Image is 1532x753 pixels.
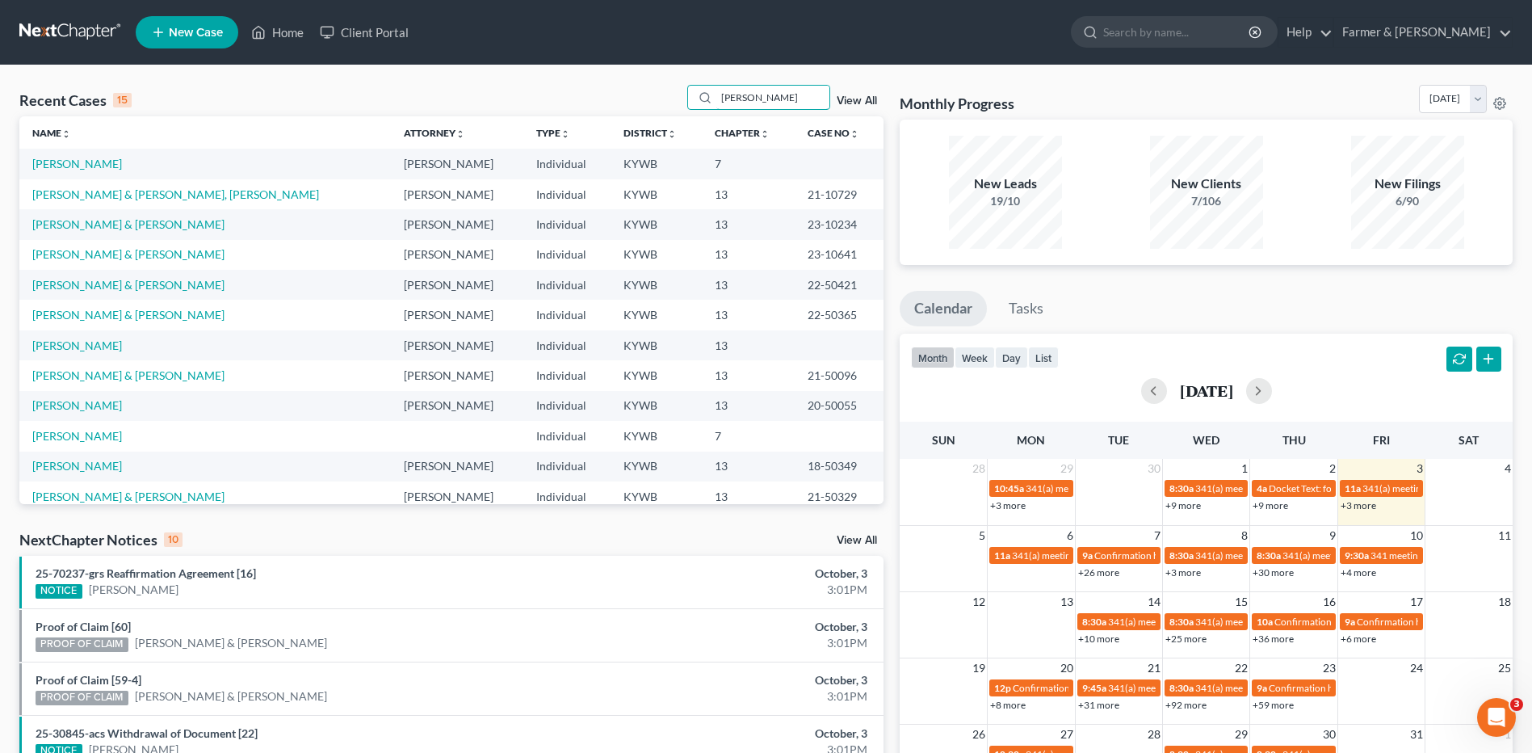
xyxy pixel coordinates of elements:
a: [PERSON_NAME] & [PERSON_NAME] [32,278,225,292]
span: 341(a) meeting for [PERSON_NAME] [1195,549,1351,562]
span: 14 [1146,592,1162,612]
td: KYWB [611,452,702,482]
a: +9 more [1253,499,1288,511]
td: Individual [523,482,611,511]
a: [PERSON_NAME] & [PERSON_NAME] [32,308,225,322]
i: unfold_more [455,129,465,139]
input: Search by name... [716,86,829,109]
td: KYWB [611,179,702,209]
td: 21-50329 [795,482,884,511]
span: 8:30a [1169,616,1194,628]
span: 27 [1059,725,1075,744]
td: KYWB [611,360,702,390]
span: 3 [1510,698,1523,711]
a: [PERSON_NAME] [32,339,122,352]
span: Tue [1108,433,1129,447]
a: Farmer & [PERSON_NAME] [1334,18,1512,47]
span: 6 [1065,526,1075,545]
div: October, 3 [601,672,867,688]
span: 341(a) meeting for [PERSON_NAME] [1195,616,1351,628]
iframe: Intercom live chat [1477,698,1516,737]
span: 10a [1257,616,1273,628]
a: +3 more [1341,499,1376,511]
td: KYWB [611,240,702,270]
span: 4a [1257,482,1267,494]
a: +6 more [1341,633,1376,645]
td: 23-10234 [795,209,884,239]
span: 9:30a [1345,549,1369,562]
td: KYWB [611,482,702,511]
td: [PERSON_NAME] [391,452,523,482]
h2: [DATE] [1180,382,1233,399]
h3: Monthly Progress [900,94,1014,113]
i: unfold_more [760,129,770,139]
a: +9 more [1165,499,1201,511]
a: +31 more [1078,699,1119,711]
td: 21-10729 [795,179,884,209]
i: unfold_more [61,129,71,139]
button: month [911,347,955,368]
span: 26 [971,725,987,744]
td: KYWB [611,149,702,179]
td: 18-50349 [795,452,884,482]
span: 341 meeting for [PERSON_NAME] [1370,549,1515,562]
span: 9 [1328,526,1337,545]
td: 13 [702,482,795,511]
td: 7 [702,149,795,179]
td: 23-10641 [795,240,884,270]
span: 4 [1503,459,1513,478]
td: Individual [523,391,611,421]
td: [PERSON_NAME] [391,209,523,239]
a: Districtunfold_more [623,127,677,139]
span: Wed [1193,433,1219,447]
a: Proof of Claim [59-4] [36,673,141,687]
span: 8:30a [1169,482,1194,494]
td: 21-50096 [795,360,884,390]
span: Sun [932,433,955,447]
td: Individual [523,240,611,270]
a: Client Portal [312,18,417,47]
a: [PERSON_NAME] & [PERSON_NAME] [32,217,225,231]
span: 341(a) meeting for [PERSON_NAME] [1108,616,1264,628]
span: 8:30a [1257,549,1281,562]
span: 341(a) meeting for [PERSON_NAME] [1026,482,1182,494]
span: 8:30a [1169,682,1194,694]
td: KYWB [611,300,702,330]
a: +8 more [990,699,1026,711]
span: 31 [1408,725,1425,744]
span: Thu [1282,433,1306,447]
a: +92 more [1165,699,1207,711]
span: 9a [1345,616,1355,628]
a: Tasks [994,291,1058,326]
div: Recent Cases [19,90,132,110]
span: 28 [971,459,987,478]
span: 9:45a [1082,682,1106,694]
span: 12p [994,682,1011,694]
a: Nameunfold_more [32,127,71,139]
span: 1 [1240,459,1249,478]
div: October, 3 [601,619,867,635]
span: 18 [1496,592,1513,612]
div: NOTICE [36,584,82,599]
td: KYWB [611,330,702,360]
div: October, 3 [601,566,867,582]
span: 30 [1146,459,1162,478]
td: 22-50365 [795,300,884,330]
a: [PERSON_NAME] [32,459,122,473]
td: KYWB [611,209,702,239]
td: [PERSON_NAME] [391,240,523,270]
td: 13 [702,452,795,482]
span: 5 [977,526,987,545]
a: +3 more [990,499,1026,511]
a: +59 more [1253,699,1294,711]
span: New Case [169,27,223,39]
a: [PERSON_NAME] [32,398,122,412]
a: [PERSON_NAME] & [PERSON_NAME] [32,490,225,503]
td: 13 [702,360,795,390]
span: 29 [1233,725,1249,744]
a: Case Nounfold_more [808,127,859,139]
span: 10 [1408,526,1425,545]
td: 13 [702,270,795,300]
span: Confirmation hearing for [PERSON_NAME] & [PERSON_NAME] [1094,549,1363,562]
td: KYWB [611,421,702,451]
